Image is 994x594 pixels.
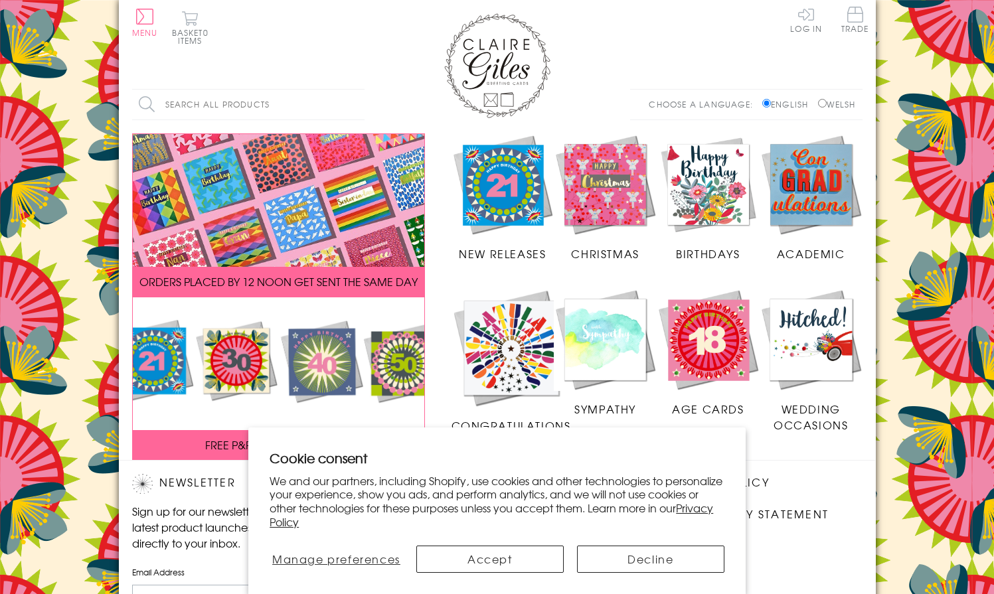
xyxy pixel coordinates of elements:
[554,133,657,262] a: Christmas
[760,133,863,262] a: Academic
[172,11,208,44] button: Basket0 items
[416,546,564,573] button: Accept
[554,288,657,417] a: Sympathy
[774,401,848,433] span: Wedding Occasions
[841,7,869,35] a: Trade
[178,27,208,46] span: 0 items
[132,503,358,551] p: Sign up for our newsletter to receive the latest product launches, news and offers directly to yo...
[649,98,760,110] p: Choose a language:
[132,474,358,494] h2: Newsletter
[790,7,822,33] a: Log In
[459,246,546,261] span: New Releases
[132,27,158,38] span: Menu
[818,99,827,108] input: Welsh
[270,546,402,573] button: Manage preferences
[841,7,869,33] span: Trade
[272,551,400,567] span: Manage preferences
[574,401,636,417] span: Sympathy
[672,401,744,417] span: Age Cards
[577,546,724,573] button: Decline
[657,133,760,262] a: Birthdays
[132,566,358,578] label: Email Address
[676,246,740,261] span: Birthdays
[762,99,771,108] input: English
[139,273,418,289] span: ORDERS PLACED BY 12 NOON GET SENT THE SAME DAY
[205,437,351,453] span: FREE P&P ON ALL UK ORDERS
[351,90,365,119] input: Search
[132,9,158,37] button: Menu
[818,98,856,110] label: Welsh
[444,13,550,118] img: Claire Giles Greetings Cards
[270,474,724,529] p: We and our partners, including Shopify, use cookies and other technologies to personalize your ex...
[571,246,639,261] span: Christmas
[132,90,365,119] input: Search all products
[452,133,554,262] a: New Releases
[657,288,760,417] a: Age Cards
[760,288,863,433] a: Wedding Occasions
[452,288,571,433] a: Congratulations
[452,417,571,433] span: Congratulations
[270,500,713,530] a: Privacy Policy
[762,98,815,110] label: English
[777,246,845,261] span: Academic
[270,449,724,467] h2: Cookie consent
[663,506,829,524] a: Accessibility Statement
